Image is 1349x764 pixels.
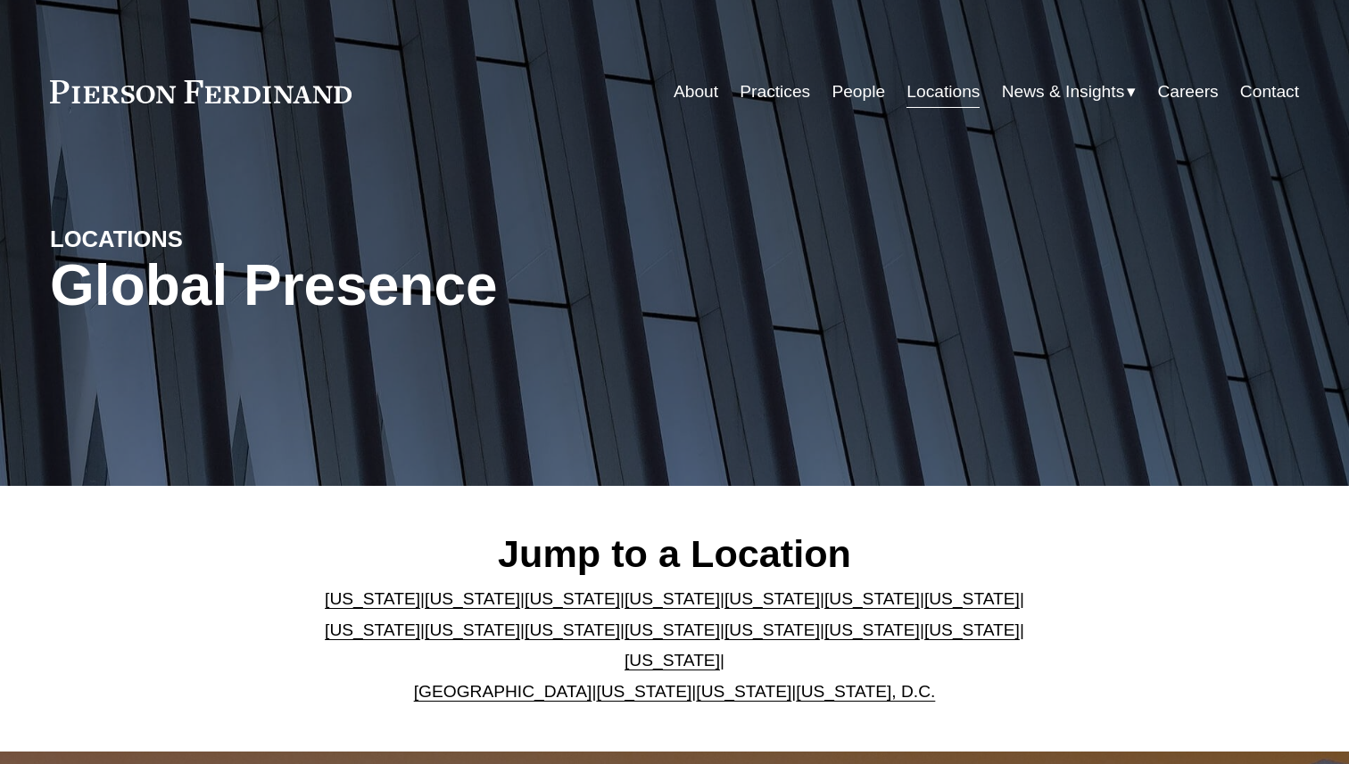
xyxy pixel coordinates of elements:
a: [US_STATE] [924,589,1020,608]
h4: LOCATIONS [50,225,362,253]
a: [US_STATE] [525,589,620,608]
a: [GEOGRAPHIC_DATA] [414,682,592,701]
a: [US_STATE] [625,651,720,670]
a: [US_STATE] [824,620,920,639]
a: [US_STATE] [596,682,691,701]
a: [US_STATE] [325,620,420,639]
a: [US_STATE] [924,620,1020,639]
a: Careers [1157,75,1218,109]
a: [US_STATE] [325,589,420,608]
a: [US_STATE] [696,682,791,701]
h1: Global Presence [50,253,882,318]
span: News & Insights [1002,77,1125,108]
a: [US_STATE] [625,589,720,608]
a: folder dropdown [1002,75,1137,109]
a: [US_STATE] [724,589,820,608]
a: Locations [906,75,980,109]
a: [US_STATE] [525,620,620,639]
a: [US_STATE] [724,620,820,639]
h2: Jump to a Location [310,530,1039,577]
a: [US_STATE], D.C. [796,682,935,701]
a: [US_STATE] [625,620,720,639]
a: About [674,75,718,109]
a: Practices [740,75,810,109]
a: People [832,75,885,109]
a: [US_STATE] [425,589,520,608]
a: [US_STATE] [425,620,520,639]
p: | | | | | | | | | | | | | | | | | | [310,584,1039,707]
a: Contact [1240,75,1299,109]
a: [US_STATE] [824,589,920,608]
